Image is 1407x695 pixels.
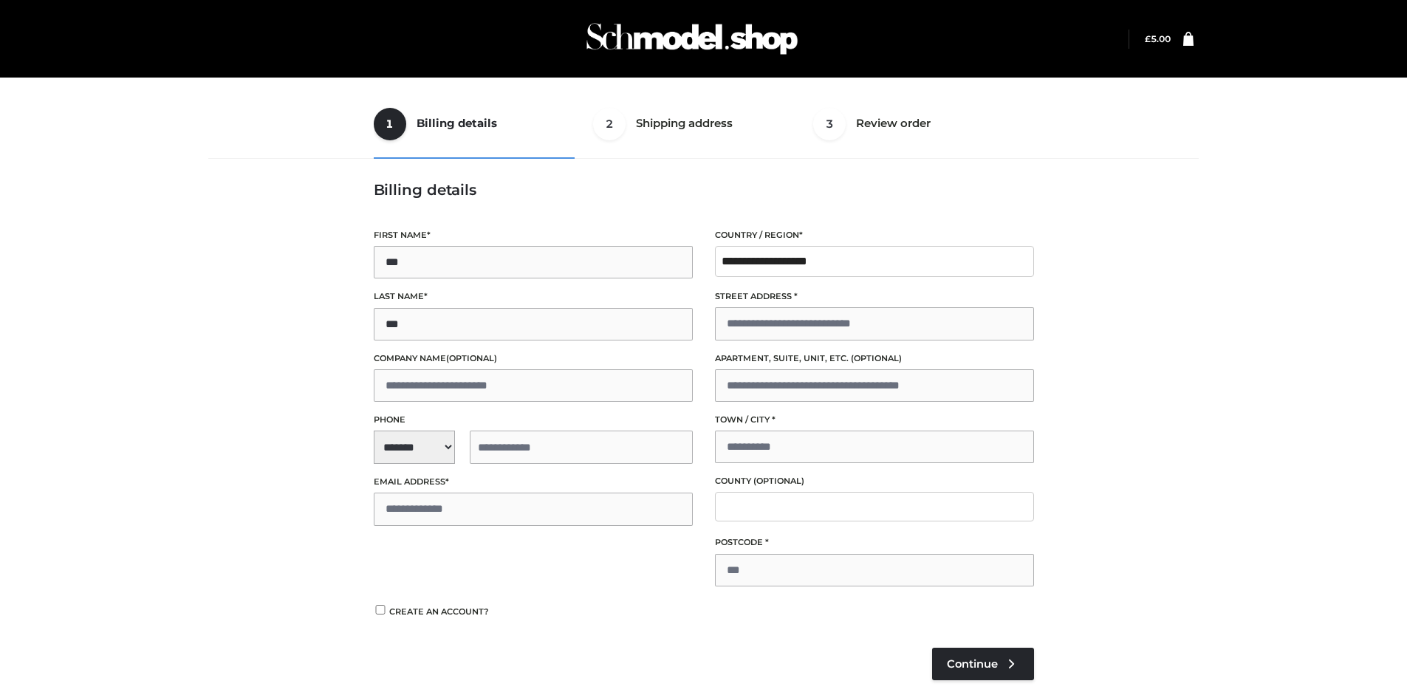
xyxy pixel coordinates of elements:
[374,290,693,304] label: Last name
[1145,33,1171,44] bdi: 5.00
[446,353,497,363] span: (optional)
[715,352,1034,366] label: Apartment, suite, unit, etc.
[715,474,1034,488] label: County
[947,657,998,671] span: Continue
[374,352,693,366] label: Company name
[715,228,1034,242] label: Country / Region
[374,181,1034,199] h3: Billing details
[374,228,693,242] label: First name
[715,535,1034,550] label: Postcode
[374,475,693,489] label: Email address
[389,606,489,617] span: Create an account?
[581,10,803,68] img: Schmodel Admin 964
[753,476,804,486] span: (optional)
[715,413,1034,427] label: Town / City
[715,290,1034,304] label: Street address
[374,413,693,427] label: Phone
[374,605,387,614] input: Create an account?
[1145,33,1151,44] span: £
[1145,33,1171,44] a: £5.00
[851,353,902,363] span: (optional)
[932,648,1034,680] a: Continue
